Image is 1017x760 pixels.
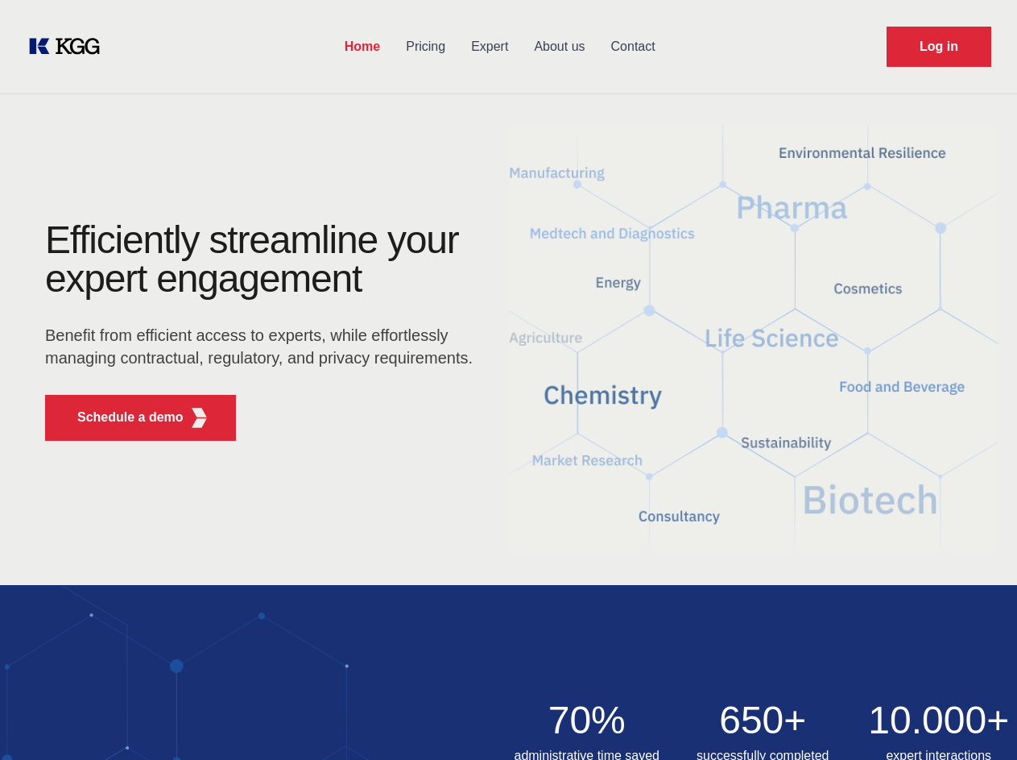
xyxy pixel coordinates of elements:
a: Expert [458,26,521,68]
p: Schedule a demo [77,408,184,427]
h2: 650+ [684,701,841,740]
button: Schedule a demoKGG Fifth Element RED [45,395,236,441]
a: Contact [598,26,668,68]
h2: 70% [509,701,666,740]
a: Home [332,26,393,68]
a: About us [521,26,597,68]
a: Pricing [393,26,458,68]
p: Benefit from efficient access to experts, while effortlessly managing contractual, regulatory, an... [45,324,483,369]
img: KGG Fifth Element RED [509,105,998,569]
a: KOL Knowledge Platform: Talk to Key External Experts (KEE) [26,34,113,60]
img: KGG Fifth Element RED [189,408,209,428]
h1: Efficiently streamline your expert engagement [45,221,483,298]
a: Request Demo [887,27,991,67]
